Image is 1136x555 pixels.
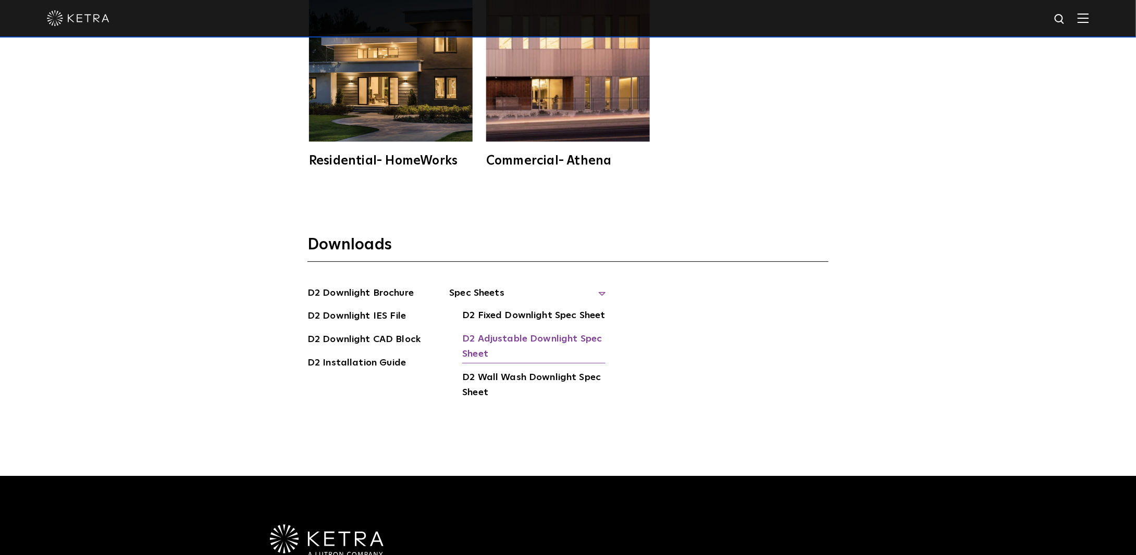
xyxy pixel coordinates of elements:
[486,155,650,167] div: Commercial- Athena
[307,356,406,372] a: D2 Installation Guide
[307,235,829,262] h3: Downloads
[449,286,606,309] span: Spec Sheets
[309,155,473,167] div: Residential- HomeWorks
[307,309,406,325] a: D2 Downlight IES File
[462,370,606,402] a: D2 Wall Wash Downlight Spec Sheet
[47,10,109,26] img: ketra-logo-2019-white
[462,308,605,325] a: D2 Fixed Downlight Spec Sheet
[1054,13,1067,26] img: search icon
[307,332,421,349] a: D2 Downlight CAD Block
[462,332,606,363] a: D2 Adjustable Downlight Spec Sheet
[1078,13,1089,23] img: Hamburger%20Nav.svg
[307,286,414,302] a: D2 Downlight Brochure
